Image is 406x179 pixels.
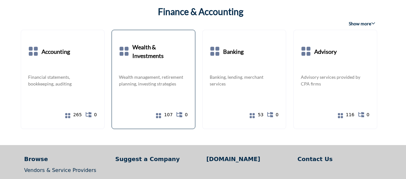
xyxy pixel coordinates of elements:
a: Suggest a Company [115,155,200,163]
a: Contact Us [298,155,382,163]
a: Accounting [42,37,70,66]
a: 107 [162,109,173,120]
span: 0 [185,111,188,118]
i: Show All 107 Companies [156,113,161,118]
span: 0 [94,111,97,118]
span: 116 [346,111,355,118]
a: Banking [223,37,244,66]
i: Show All 0 Sub-Categories [86,112,91,117]
a: Banking, lending. merchant services [210,74,279,87]
a: 265 [71,109,82,120]
a: Advisory services provided by CPA firms [301,74,370,87]
i: Show All 0 Sub-Categories [176,112,182,117]
a: Wealth management, retirement planning, investing strategies [119,74,188,87]
i: Show All 265 Companies [65,113,71,118]
i: Show All 116 Companies [338,113,343,118]
a: Wealth & Investments [132,37,188,66]
a: Vendors & Service Providers [24,167,97,173]
a: Advisory [314,37,337,66]
span: 53 [258,111,263,118]
a: 0 [86,109,97,120]
span: 107 [164,111,173,118]
a: 116 [344,109,355,120]
span: 265 [73,111,82,118]
span: 0 [276,111,278,118]
a: Browse [24,155,109,163]
i: Show All 0 Sub-Categories [358,112,364,117]
a: [DOMAIN_NAME] [207,155,291,163]
a: 0 [177,109,188,120]
span: 0 [367,111,370,118]
i: Show All 53 Companies [249,113,255,118]
a: Financial statements, bookkeeping, auditing [28,74,97,87]
a: 0 [268,109,279,120]
a: 53 [253,109,264,120]
a: Finance & Accounting [158,6,243,17]
a: 0 [359,109,370,120]
i: Show All 0 Sub-Categories [267,112,273,117]
span: Show more [349,20,375,27]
